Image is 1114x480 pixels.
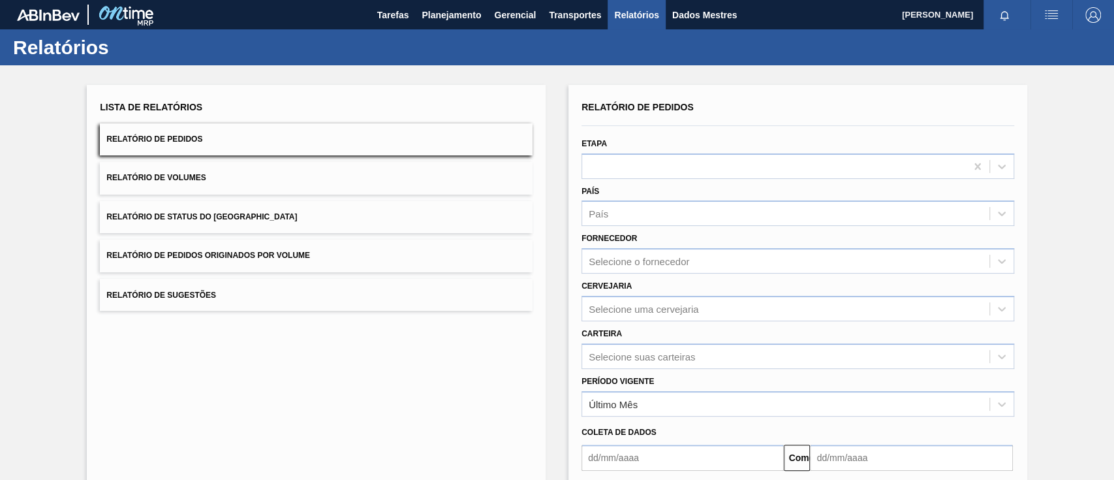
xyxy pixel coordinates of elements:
font: Cervejaria [581,281,632,291]
img: TNhmsLtSVTkK8tSr43FrP2fwEKptu5GPRR3wAAAABJRU5ErkJggg== [17,9,80,21]
font: Comeu [788,453,819,463]
font: País [589,208,608,219]
font: Lista de Relatórios [100,102,202,112]
button: Relatório de Sugestões [100,279,533,311]
font: Selecione o fornecedor [589,256,689,267]
font: Transportes [549,10,601,20]
font: Relatório de Pedidos [581,102,694,112]
font: Etapa [581,139,607,148]
button: Notificações [983,6,1025,24]
font: Planejamento [422,10,481,20]
font: Gerencial [494,10,536,20]
font: Selecione uma cervejaria [589,303,698,314]
font: Carteira [581,329,622,338]
button: Relatório de Pedidos [100,123,533,155]
font: Fornecedor [581,234,637,243]
font: Tarefas [377,10,409,20]
font: Relatório de Pedidos [106,135,202,144]
input: dd/mm/aaaa [581,445,784,471]
font: Coleta de dados [581,428,657,437]
font: Relatório de Volumes [106,174,206,183]
button: Relatório de Volumes [100,162,533,194]
img: Sair [1085,7,1101,23]
button: Relatório de Pedidos Originados por Volume [100,240,533,272]
button: Comeu [784,445,810,471]
input: dd/mm/aaaa [810,445,1012,471]
font: Relatório de Sugestões [106,290,216,299]
button: Relatório de Status do [GEOGRAPHIC_DATA] [100,201,533,233]
font: Último Mês [589,398,638,409]
font: País [581,187,599,196]
font: [PERSON_NAME] [902,10,973,20]
font: Período Vigente [581,377,654,386]
font: Relatório de Pedidos Originados por Volume [106,251,310,261]
font: Selecione suas carteiras [589,351,695,362]
font: Dados Mestres [672,10,737,20]
font: Relatórios [614,10,658,20]
img: ações do usuário [1044,7,1059,23]
font: Relatório de Status do [GEOGRAPHIC_DATA] [106,212,297,221]
font: Relatórios [13,37,109,58]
